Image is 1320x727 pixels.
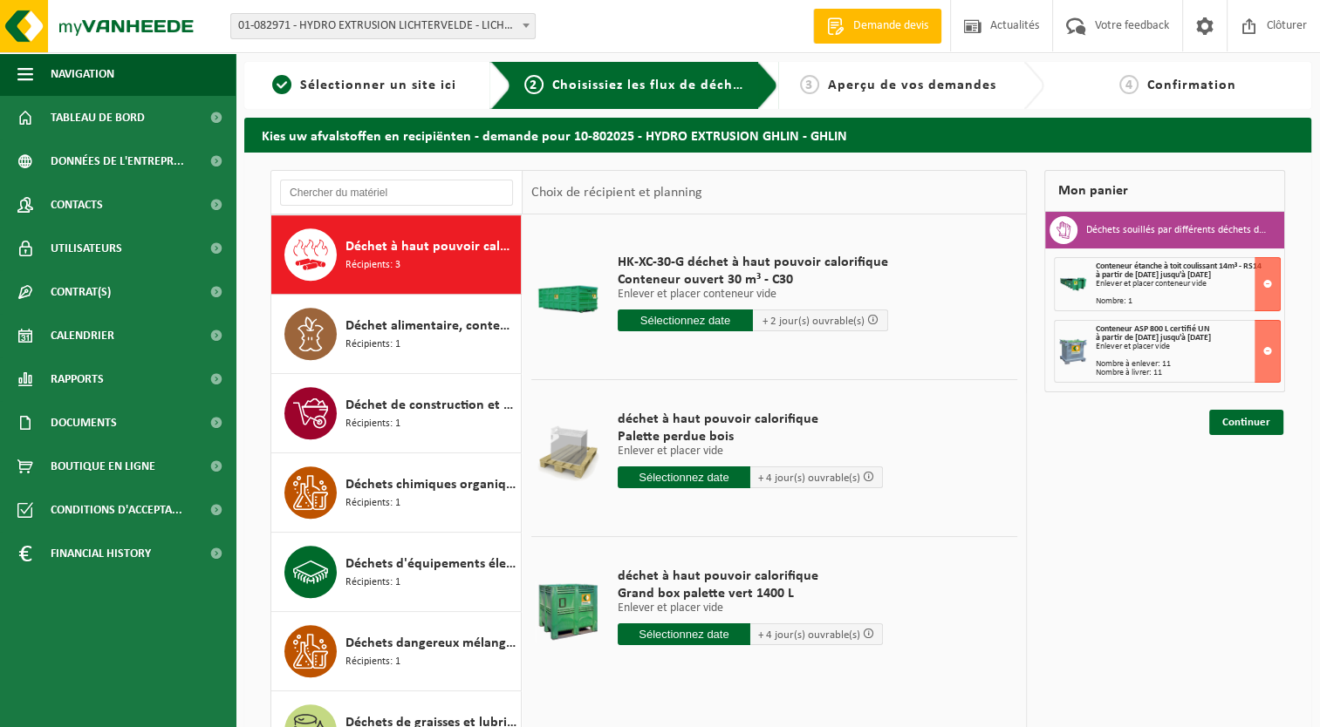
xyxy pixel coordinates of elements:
[828,78,996,92] span: Aperçu de vos demandes
[271,453,522,533] button: Déchets chimiques organiques, pâteux, dangereux Récipients: 1
[51,139,184,183] span: Données de l'entrepr...
[231,14,535,38] span: 01-082971 - HYDRO EXTRUSION LICHTERVELDE - LICHTERVELDE
[618,602,883,615] p: Enlever et placer vide
[345,633,516,654] span: Déchets dangereux mélangés : Inflammable - Corrosif
[51,183,103,227] span: Contacts
[272,75,291,94] span: 1
[523,171,710,214] div: Choix de récipient et planning
[800,75,819,94] span: 3
[1147,78,1236,92] span: Confirmation
[1044,170,1285,212] div: Mon panier
[618,254,888,271] span: HK-XC-30-G déchet à haut pouvoir calorifique
[618,623,750,645] input: Sélectionnez date
[345,336,400,353] span: Récipients: 1
[51,270,111,314] span: Contrat(s)
[51,227,122,270] span: Utilisateurs
[552,78,843,92] span: Choisissiez les flux de déchets et récipients
[271,374,522,453] button: Déchet de construction et de démolition mélangé (inerte et non inerte) Récipients: 1
[813,9,941,44] a: Demande devis
[345,257,400,274] span: Récipients: 3
[1096,262,1262,271] span: Conteneur étanche à toit coulissant 14m³ - RS14
[300,78,456,92] span: Sélectionner un site ici
[762,316,864,327] span: + 2 jour(s) ouvrable(s)
[51,357,104,401] span: Rapports
[51,96,145,139] span: Tableau de bord
[244,118,1311,152] h2: Kies uw afvalstoffen en recipiënten - demande pour 10-802025 - HYDRO EXTRUSION GHLIN - GHLIN
[271,295,522,374] button: Déchet alimentaire, contenant des produits d'origine animale, non emballé, catégorie 3 Récipients: 1
[345,395,516,416] span: Déchet de construction et de démolition mélangé (inerte et non inerte)
[51,532,151,575] span: Financial History
[1209,410,1283,435] a: Continuer
[230,13,536,39] span: 01-082971 - HYDRO EXTRUSION LICHTERVELDE - LICHTERVELDE
[345,474,516,495] span: Déchets chimiques organiques, pâteux, dangereux
[345,654,400,670] span: Récipients: 1
[1119,75,1139,94] span: 4
[1096,369,1280,377] div: Nombre à livrer: 11
[280,180,513,206] input: Chercher du matériel
[618,585,883,602] span: Grand box palette vert 1400 L
[345,574,400,591] span: Récipients: 1
[271,215,522,295] button: Déchet à haut pouvoir calorifique Récipients: 3
[1096,360,1280,369] div: Nombre à enlever: 11
[345,495,400,512] span: Récipients: 1
[758,472,860,484] span: + 4 jour(s) ouvrable(s)
[618,445,883,458] p: Enlever et placer vide
[51,52,114,96] span: Navigation
[1096,324,1210,334] span: Conteneur ASP 800 L certifié UN
[618,411,883,428] span: déchet à haut pouvoir calorifique
[1096,343,1280,351] div: Enlever et placer vide
[524,75,544,94] span: 2
[1096,333,1211,343] strong: à partir de [DATE] jusqu'à [DATE]
[271,612,522,691] button: Déchets dangereux mélangés : Inflammable - Corrosif Récipients: 1
[618,567,883,585] span: déchet à haut pouvoir calorifique
[1086,216,1271,244] h3: Déchets souillés par différents déchets dangereux
[618,428,883,445] span: Palette perdue bois
[345,416,400,432] span: Récipients: 1
[618,289,888,301] p: Enlever et placer conteneur vide
[618,309,753,331] input: Sélectionnez date
[618,466,750,488] input: Sélectionnez date
[1096,280,1280,289] div: Enlever et placer conteneur vide
[345,236,516,257] span: Déchet à haut pouvoir calorifique
[618,271,888,289] span: Conteneur ouvert 30 m³ - C30
[345,554,516,574] span: Déchets d'équipements électriques et électroniques - Sans tubes cathodiques
[758,629,860,641] span: + 4 jour(s) ouvrable(s)
[51,401,117,445] span: Documents
[1096,297,1280,306] div: Nombre: 1
[51,445,155,488] span: Boutique en ligne
[1096,270,1211,280] strong: à partir de [DATE] jusqu'à [DATE]
[51,314,114,357] span: Calendrier
[849,17,933,35] span: Demande devis
[345,316,516,336] span: Déchet alimentaire, contenant des produits d'origine animale, non emballé, catégorie 3
[51,488,182,532] span: Conditions d'accepta...
[253,75,476,96] a: 1Sélectionner un site ici
[271,533,522,612] button: Déchets d'équipements électriques et électroniques - Sans tubes cathodiques Récipients: 1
